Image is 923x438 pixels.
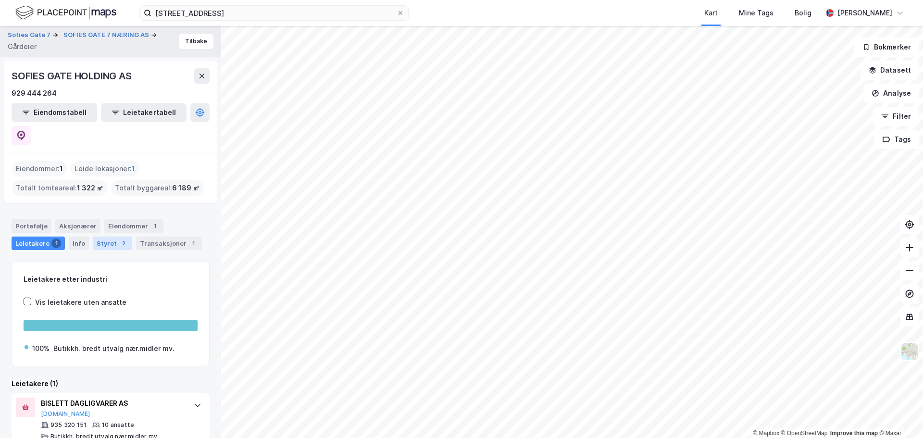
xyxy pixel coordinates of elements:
[24,274,198,285] div: Leietakere etter industri
[53,343,175,354] div: Butikkh. bredt utvalg nær.midler mv.
[12,88,57,99] div: 929 444 264
[77,182,103,194] span: 1 322 ㎡
[102,421,134,429] div: 10 ansatte
[861,61,919,80] button: Datasett
[753,430,779,437] a: Mapbox
[93,237,132,250] div: Styret
[41,410,90,418] button: [DOMAIN_NAME]
[875,392,923,438] div: Kontrollprogram for chat
[781,430,828,437] a: OpenStreetMap
[136,237,202,250] div: Transaksjoner
[704,7,718,19] div: Kart
[69,237,89,250] div: Info
[32,343,50,354] div: 100%
[63,30,151,40] button: SOFIES GATE 7 NÆRING AS
[873,107,919,126] button: Filter
[875,392,923,438] iframe: Chat Widget
[101,103,187,122] button: Leietakertabell
[874,130,919,149] button: Tags
[863,84,919,103] button: Analyse
[8,41,37,52] div: Gårdeier
[150,221,160,231] div: 1
[12,68,134,84] div: SOFIES GATE HOLDING AS
[60,163,63,175] span: 1
[830,430,878,437] a: Improve this map
[188,238,198,248] div: 1
[12,180,107,196] div: Totalt tomteareal :
[55,219,100,233] div: Aksjonærer
[151,6,397,20] input: Søk på adresse, matrikkel, gårdeiere, leietakere eller personer
[12,378,210,389] div: Leietakere (1)
[104,219,163,233] div: Eiendommer
[35,297,126,308] div: Vis leietakere uten ansatte
[71,161,139,176] div: Leide lokasjoner :
[51,238,61,248] div: 1
[50,421,87,429] div: 935 320 151
[132,163,135,175] span: 1
[15,4,116,21] img: logo.f888ab2527a4732fd821a326f86c7f29.svg
[795,7,811,19] div: Bolig
[179,34,213,49] button: Tilbake
[12,103,97,122] button: Eiendomstabell
[12,237,65,250] div: Leietakere
[172,182,200,194] span: 6 189 ㎡
[8,30,52,40] button: Sofies Gate 7
[837,7,892,19] div: [PERSON_NAME]
[119,238,128,248] div: 2
[12,161,67,176] div: Eiendommer :
[900,342,919,361] img: Z
[111,180,203,196] div: Totalt byggareal :
[854,38,919,57] button: Bokmerker
[739,7,773,19] div: Mine Tags
[12,219,51,233] div: Portefølje
[41,398,184,409] div: BISLETT DAGLIGVARER AS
